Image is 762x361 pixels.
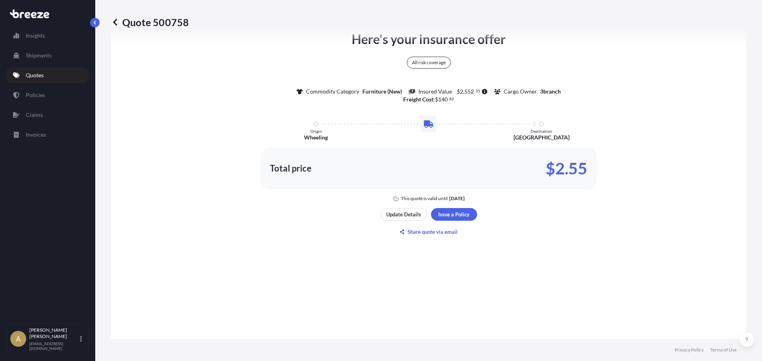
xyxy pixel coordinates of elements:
[401,195,448,202] p: This quote is valid until
[475,90,480,92] span: 35
[7,48,89,63] a: Shipments
[675,347,704,353] a: Privacy Policy
[403,96,433,103] b: Freight Cost
[514,134,570,141] p: [GEOGRAPHIC_DATA]
[26,71,44,79] p: Quotes
[431,208,477,221] button: Issue a Policy
[381,225,477,238] button: Share quote via email
[408,228,458,236] p: Share quote via email
[540,88,561,96] p: 3branch
[7,107,89,123] a: Claims
[504,88,537,96] p: Cargo Owner
[26,91,45,99] p: Policies
[7,127,89,143] a: Invoices
[710,347,737,353] a: Terms of Use
[270,164,312,172] p: Total price
[381,208,427,221] button: Update Details
[7,67,89,83] a: Quotes
[460,89,463,94] span: 2
[449,195,465,202] p: [DATE]
[26,52,52,59] p: Shipments
[310,129,322,134] p: Origin
[7,87,89,103] a: Policies
[29,327,79,340] p: [PERSON_NAME] [PERSON_NAME]
[111,16,189,29] p: Quote 500758
[407,57,451,69] div: All risk coverage
[464,89,474,94] span: 552
[26,111,43,119] p: Claims
[26,131,46,139] p: Invoices
[26,32,45,40] p: Insights
[418,88,452,96] p: Insured Value
[16,335,21,343] span: A
[306,88,359,96] p: Commodity Category
[448,97,449,100] span: .
[546,162,587,175] p: $2.55
[29,341,79,351] p: [EMAIL_ADDRESS][DOMAIN_NAME]
[449,97,454,100] span: 82
[438,210,470,218] p: Issue a Policy
[435,97,438,102] span: $
[386,210,421,218] p: Update Details
[304,134,328,141] p: Wheeling
[474,90,475,92] span: .
[7,28,89,44] a: Insights
[362,88,402,96] p: Furniture (New)
[438,97,448,102] span: 140
[403,96,454,103] p: :
[457,89,460,94] span: $
[531,129,552,134] p: Destination
[463,89,464,94] span: ,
